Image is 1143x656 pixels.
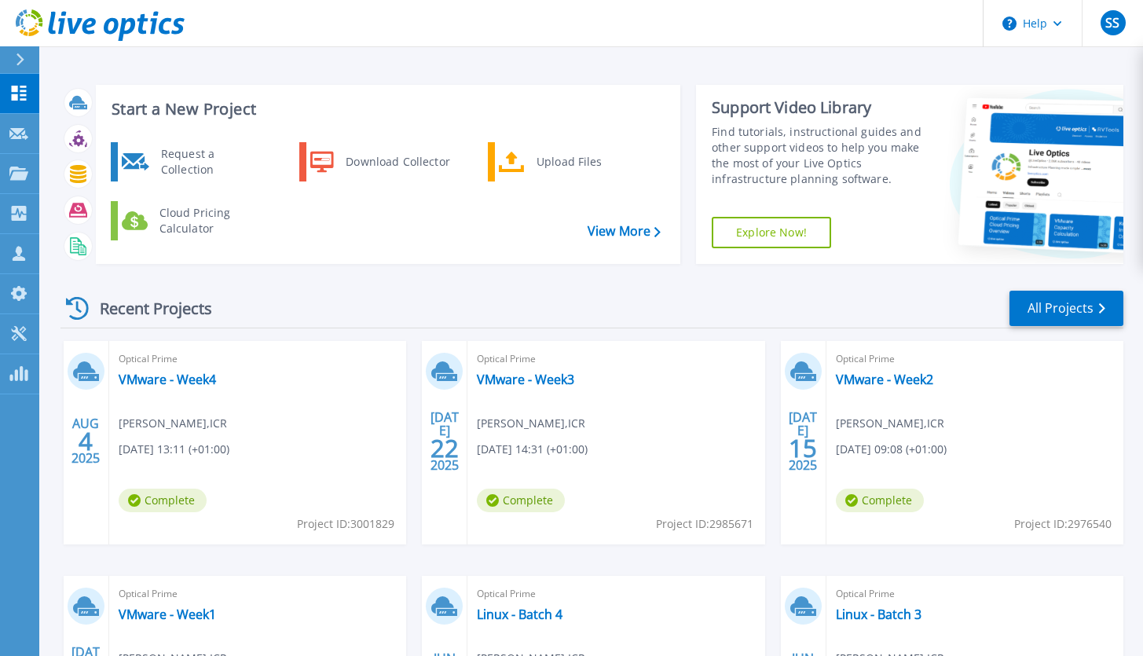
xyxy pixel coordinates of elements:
span: Optical Prime [477,350,755,368]
span: [DATE] 14:31 (+01:00) [477,441,588,458]
span: Complete [119,489,207,512]
span: Project ID: 2985671 [656,515,753,533]
a: VMware - Week2 [836,372,933,387]
div: Upload Files [529,146,645,178]
div: Support Video Library [712,97,925,118]
div: [DATE] 2025 [788,412,818,470]
a: Download Collector [299,142,460,181]
a: Upload Files [488,142,649,181]
span: Complete [836,489,924,512]
span: Optical Prime [477,585,755,603]
span: Project ID: 3001829 [297,515,394,533]
a: Explore Now! [712,217,831,248]
div: Request a Collection [153,146,268,178]
span: Optical Prime [119,585,397,603]
span: 15 [789,442,817,455]
h3: Start a New Project [112,101,660,118]
a: VMware - Week3 [477,372,574,387]
a: Cloud Pricing Calculator [111,201,272,240]
span: [DATE] 13:11 (+01:00) [119,441,229,458]
span: 22 [430,442,459,455]
div: AUG 2025 [71,412,101,470]
span: SS [1105,16,1119,29]
div: Cloud Pricing Calculator [152,205,268,236]
span: Complete [477,489,565,512]
span: Optical Prime [119,350,397,368]
div: Download Collector [338,146,456,178]
span: Project ID: 2976540 [1014,515,1112,533]
div: Find tutorials, instructional guides and other support videos to help you make the most of your L... [712,124,925,187]
span: [PERSON_NAME] , ICR [836,415,944,432]
span: Optical Prime [836,585,1114,603]
a: Linux - Batch 4 [477,607,562,622]
span: 4 [79,434,93,448]
a: VMware - Week1 [119,607,216,622]
span: [PERSON_NAME] , ICR [477,415,585,432]
a: Linux - Batch 3 [836,607,921,622]
a: View More [588,224,661,239]
span: [DATE] 09:08 (+01:00) [836,441,947,458]
div: [DATE] 2025 [430,412,460,470]
span: Optical Prime [836,350,1114,368]
a: VMware - Week4 [119,372,216,387]
a: All Projects [1009,291,1123,326]
a: Request a Collection [111,142,272,181]
div: Recent Projects [60,289,233,328]
span: [PERSON_NAME] , ICR [119,415,227,432]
